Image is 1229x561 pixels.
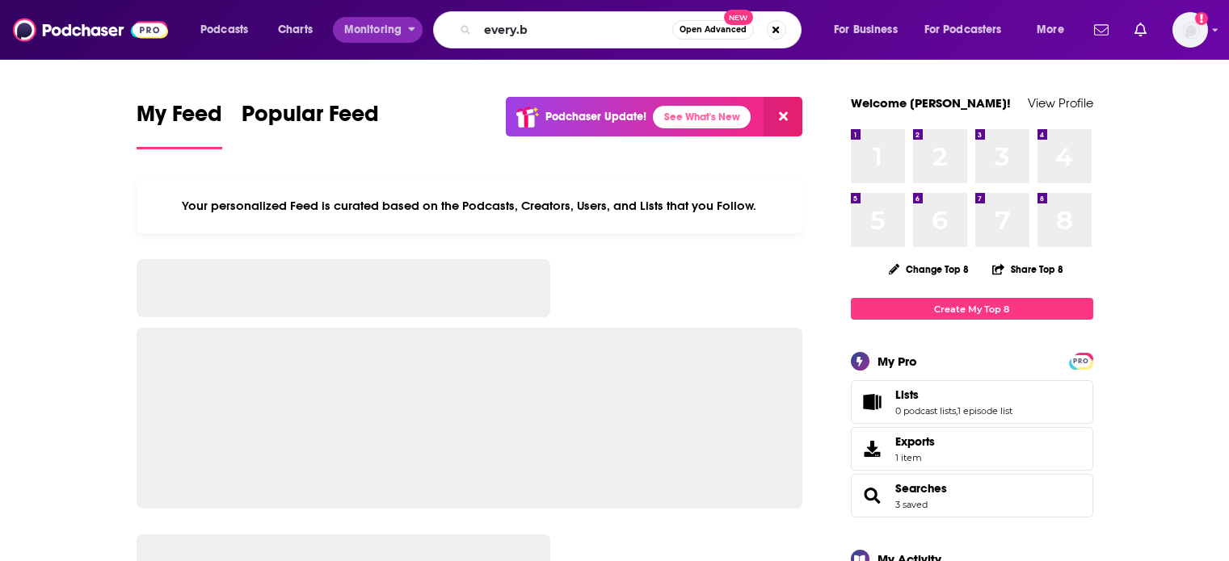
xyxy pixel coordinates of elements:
[879,259,979,279] button: Change Top 8
[878,354,917,369] div: My Pro
[1071,354,1091,366] a: PRO
[851,380,1093,424] span: Lists
[823,17,918,43] button: open menu
[137,100,222,137] span: My Feed
[344,19,402,41] span: Monitoring
[242,100,379,137] span: Popular Feed
[895,405,956,417] a: 0 podcast lists
[137,100,222,149] a: My Feed
[200,19,248,41] span: Podcasts
[895,434,935,449] span: Exports
[724,10,753,25] span: New
[851,474,1093,517] span: Searches
[857,484,889,507] a: Searches
[545,110,646,124] p: Podchaser Update!
[895,387,1012,402] a: Lists
[1172,12,1208,48] span: Logged in as Ashley_Beenen
[448,11,817,48] div: Search podcasts, credits, & more...
[1172,12,1208,48] img: User Profile
[895,452,935,463] span: 1 item
[895,481,947,496] a: Searches
[895,387,919,402] span: Lists
[1071,355,1091,367] span: PRO
[958,405,1012,417] a: 1 episode list
[1128,16,1153,44] a: Show notifications dropdown
[914,17,1025,43] button: open menu
[991,253,1064,285] button: Share Top 8
[333,17,423,43] button: open menu
[924,19,1002,41] span: For Podcasters
[278,19,313,41] span: Charts
[1028,95,1093,111] a: View Profile
[13,15,168,45] img: Podchaser - Follow, Share and Rate Podcasts
[1037,19,1064,41] span: More
[834,19,898,41] span: For Business
[857,437,889,460] span: Exports
[956,405,958,417] span: ,
[1088,16,1115,44] a: Show notifications dropdown
[851,298,1093,320] a: Create My Top 8
[267,17,322,43] a: Charts
[857,391,889,413] a: Lists
[672,20,754,40] button: Open AdvancedNew
[1172,12,1208,48] button: Show profile menu
[895,499,928,510] a: 3 saved
[1025,17,1084,43] button: open menu
[680,26,747,34] span: Open Advanced
[478,17,672,43] input: Search podcasts, credits, & more...
[851,427,1093,471] a: Exports
[189,17,269,43] button: open menu
[653,106,751,128] a: See What's New
[137,178,803,233] div: Your personalized Feed is curated based on the Podcasts, Creators, Users, and Lists that you Follow.
[1195,12,1208,25] svg: Add a profile image
[851,95,1011,111] a: Welcome [PERSON_NAME]!
[242,100,379,149] a: Popular Feed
